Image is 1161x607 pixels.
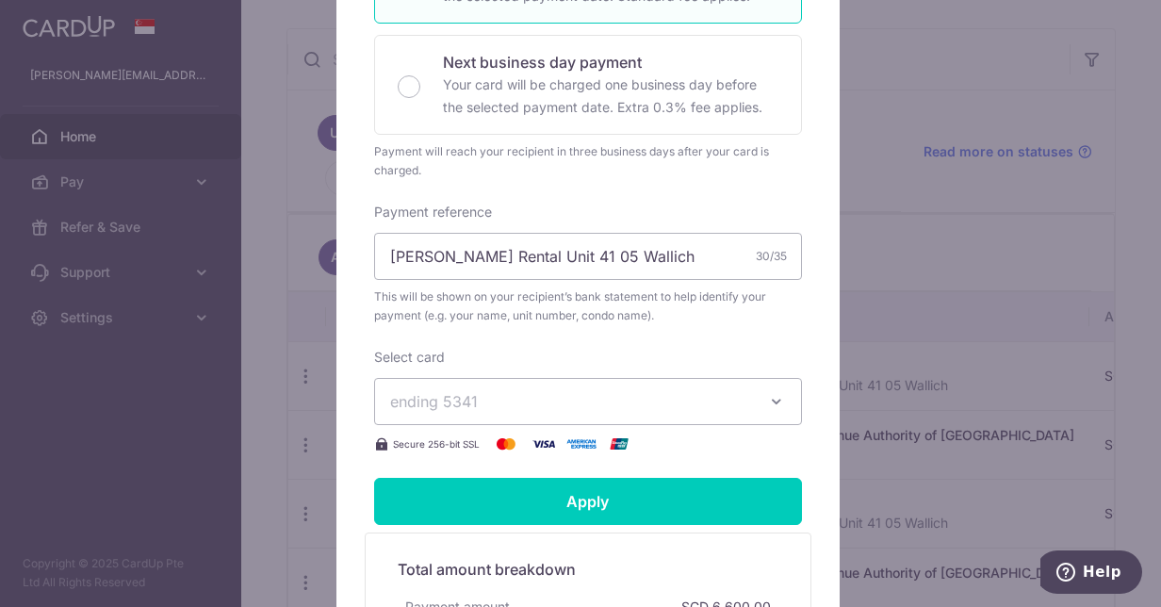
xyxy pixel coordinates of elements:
[374,287,802,325] span: This will be shown on your recipient’s bank statement to help identify your payment (e.g. your na...
[443,51,778,74] p: Next business day payment
[398,558,778,581] h5: Total amount breakdown
[374,378,802,425] button: ending 5341
[374,478,802,525] input: Apply
[756,247,787,266] div: 30/35
[443,74,778,119] p: Your card will be charged one business day before the selected payment date. Extra 0.3% fee applies.
[563,433,600,455] img: American Express
[393,436,480,451] span: Secure 256-bit SSL
[600,433,638,455] img: UnionPay
[374,203,492,221] label: Payment reference
[390,392,478,411] span: ending 5341
[1040,550,1142,598] iframe: Opens a widget where you can find more information
[374,142,802,180] div: Payment will reach your recipient in three business days after your card is charged.
[525,433,563,455] img: Visa
[487,433,525,455] img: Mastercard
[374,348,445,367] label: Select card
